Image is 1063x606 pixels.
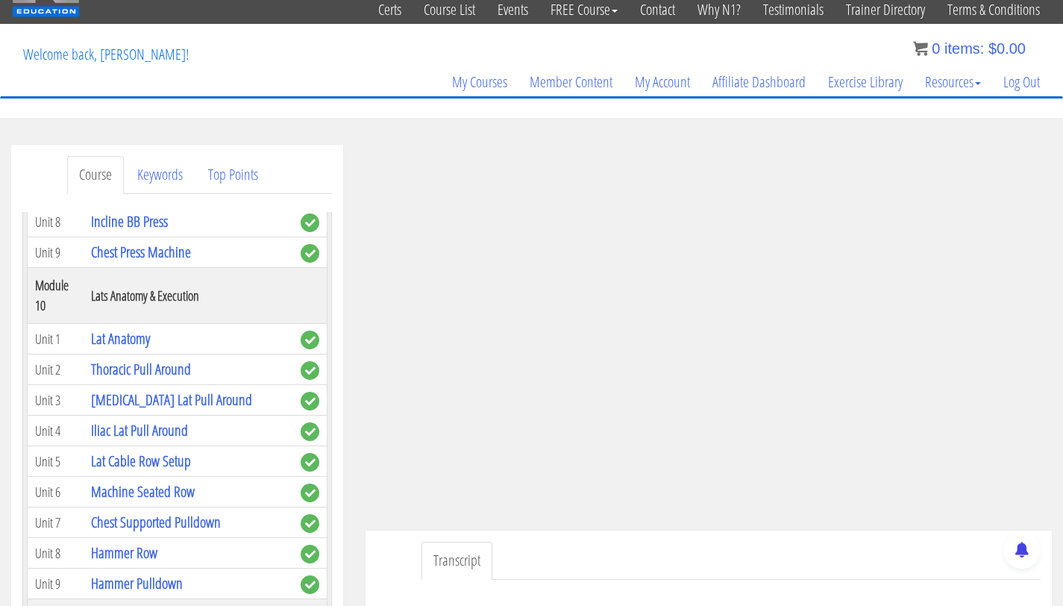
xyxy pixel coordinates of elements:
a: Incline BB Press [91,211,168,231]
span: complete [301,575,319,594]
a: Lat Cable Row Setup [91,451,191,471]
span: complete [301,545,319,563]
a: Iliac Lat Pull Around [91,420,188,440]
th: Lats Anatomy & Execution [84,268,293,324]
td: Unit 6 [28,477,84,507]
a: Course [67,156,124,194]
a: Chest Supported Pulldown [91,512,221,532]
span: complete [301,244,319,263]
td: Unit 1 [28,324,84,354]
td: Unit 5 [28,446,84,477]
a: Log Out [992,46,1051,118]
a: Top Points [196,156,270,194]
a: Affiliate Dashboard [701,46,817,118]
span: complete [301,213,319,232]
td: Unit 9 [28,569,84,599]
a: Lat Anatomy [91,328,150,349]
a: Hammer Pulldown [91,573,183,593]
span: complete [301,361,319,380]
span: $ [988,40,997,57]
a: [MEDICAL_DATA] Lat Pull Around [91,390,252,410]
a: Thoracic Pull Around [91,359,191,379]
a: My Account [624,46,701,118]
span: complete [301,392,319,410]
td: Unit 4 [28,416,84,446]
td: Unit 3 [28,385,84,416]
a: Keywords [125,156,195,194]
a: Member Content [518,46,624,118]
img: icon11.png [913,41,928,56]
p: Welcome back, [PERSON_NAME]! [12,25,200,84]
a: Resources [914,46,992,118]
span: 0 [932,40,940,57]
td: Unit 7 [28,507,84,538]
a: Hammer Row [91,543,157,563]
td: Unit 8 [28,207,84,237]
td: Unit 9 [28,237,84,268]
td: Unit 2 [28,354,84,385]
th: Module 10 [28,268,84,324]
a: 0 items: $0.00 [913,40,1026,57]
span: complete [301,422,319,441]
span: complete [301,514,319,533]
span: complete [301,484,319,502]
span: complete [301,331,319,349]
td: Unit 8 [28,538,84,569]
bdi: 0.00 [988,40,1026,57]
span: items: [944,40,984,57]
span: complete [301,453,319,472]
a: Transcript [421,542,492,580]
a: Chest Press Machine [91,242,191,262]
a: Exercise Library [817,46,914,118]
a: My Courses [441,46,518,118]
a: Machine Seated Row [91,481,195,502]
